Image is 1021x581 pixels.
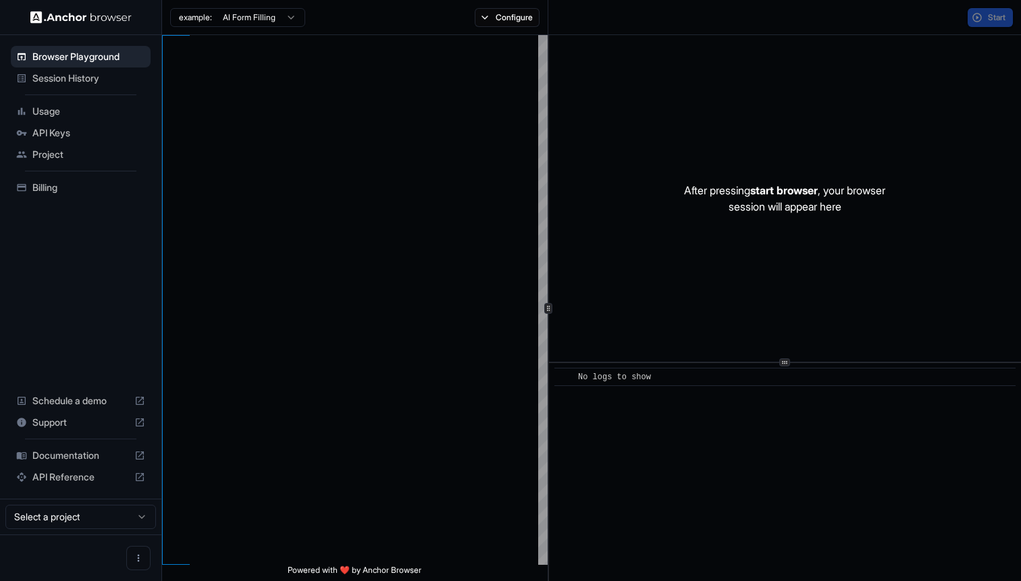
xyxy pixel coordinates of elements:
[32,105,145,118] span: Usage
[30,11,132,24] img: Anchor Logo
[11,46,151,67] div: Browser Playground
[32,394,129,408] span: Schedule a demo
[32,50,145,63] span: Browser Playground
[11,390,151,412] div: Schedule a demo
[475,8,540,27] button: Configure
[32,470,129,484] span: API Reference
[11,466,151,488] div: API Reference
[11,445,151,466] div: Documentation
[750,184,818,197] span: start browser
[11,67,151,89] div: Session History
[11,177,151,198] div: Billing
[288,565,421,581] span: Powered with ❤️ by Anchor Browser
[32,449,129,462] span: Documentation
[578,372,651,382] span: No logs to show
[11,144,151,165] div: Project
[11,101,151,122] div: Usage
[32,181,145,194] span: Billing
[179,12,212,23] span: example:
[32,72,145,85] span: Session History
[32,148,145,161] span: Project
[684,182,885,215] p: After pressing , your browser session will appear here
[561,370,568,384] span: ​
[11,412,151,433] div: Support
[32,126,145,140] span: API Keys
[126,546,151,570] button: Open menu
[32,416,129,429] span: Support
[11,122,151,144] div: API Keys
